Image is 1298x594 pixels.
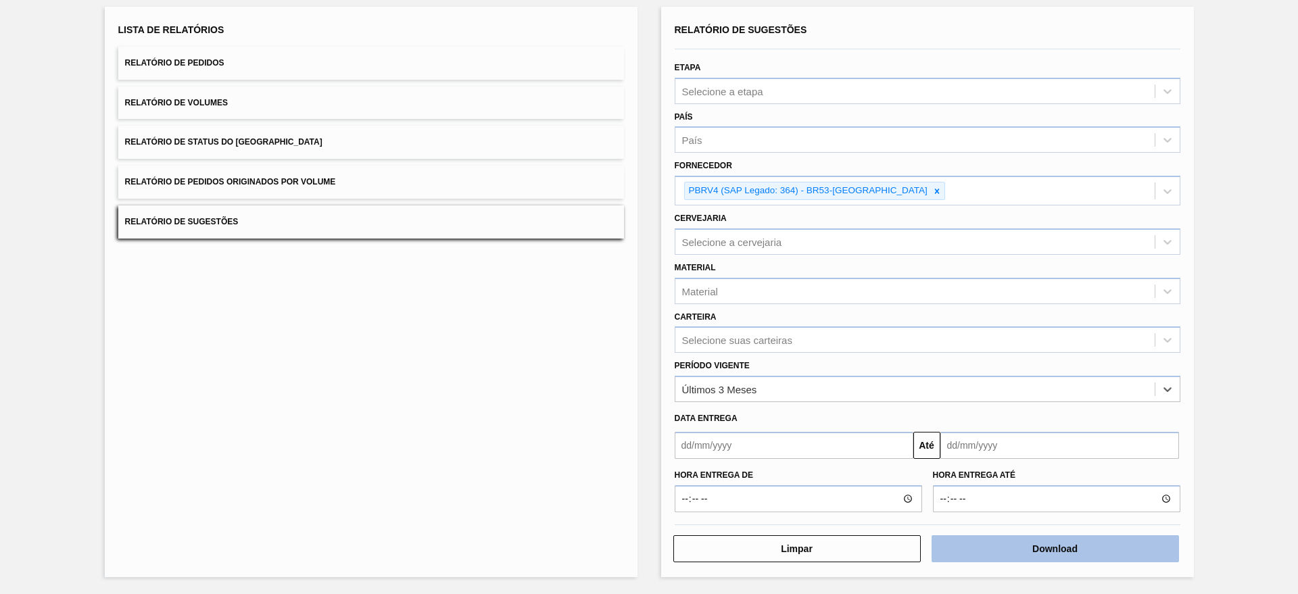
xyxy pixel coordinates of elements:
[682,384,757,395] div: Últimos 3 Meses
[940,432,1179,459] input: dd/mm/yyyy
[675,263,716,272] label: Material
[675,414,738,423] span: Data entrega
[125,177,336,187] span: Relatório de Pedidos Originados por Volume
[125,217,239,226] span: Relatório de Sugestões
[118,86,624,120] button: Relatório de Volumes
[682,85,763,97] div: Selecione a etapa
[675,361,750,370] label: Período Vigente
[682,285,718,297] div: Material
[675,63,701,72] label: Etapa
[933,466,1180,485] label: Hora entrega até
[675,112,693,122] label: País
[125,98,228,107] span: Relatório de Volumes
[675,214,727,223] label: Cervejaria
[125,137,322,147] span: Relatório de Status do [GEOGRAPHIC_DATA]
[685,182,930,199] div: PBRV4 (SAP Legado: 364) - BR53-[GEOGRAPHIC_DATA]
[673,535,921,562] button: Limpar
[118,24,224,35] span: Lista de Relatórios
[682,335,792,346] div: Selecione suas carteiras
[118,47,624,80] button: Relatório de Pedidos
[118,166,624,199] button: Relatório de Pedidos Originados por Volume
[675,312,717,322] label: Carteira
[932,535,1179,562] button: Download
[675,466,922,485] label: Hora entrega de
[675,24,807,35] span: Relatório de Sugestões
[675,161,732,170] label: Fornecedor
[682,134,702,146] div: País
[118,126,624,159] button: Relatório de Status do [GEOGRAPHIC_DATA]
[118,205,624,239] button: Relatório de Sugestões
[125,58,224,68] span: Relatório de Pedidos
[682,236,782,247] div: Selecione a cervejaria
[675,432,913,459] input: dd/mm/yyyy
[913,432,940,459] button: Até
